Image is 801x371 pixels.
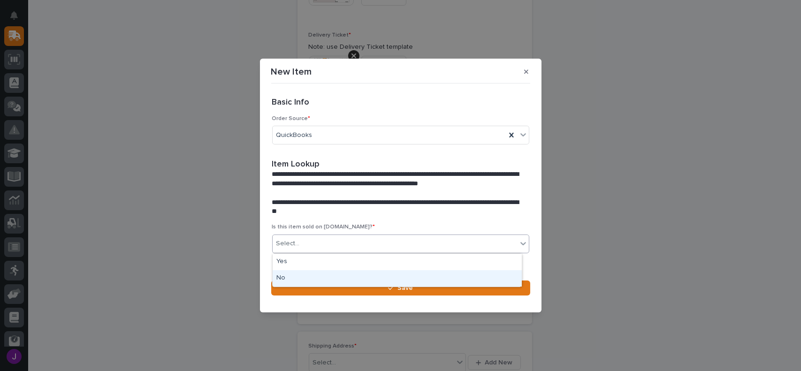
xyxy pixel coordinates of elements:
div: No [273,270,522,287]
span: Order Source [272,116,311,121]
p: New Item [271,66,312,77]
button: Save [271,280,530,295]
span: Is this item sold on [DOMAIN_NAME]? [272,224,375,230]
h2: Basic Info [272,98,310,108]
span: Save [397,284,413,292]
div: Yes [273,254,522,270]
h2: Item Lookup [272,159,320,170]
span: QuickBooks [276,130,313,140]
div: Select... [276,239,300,249]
